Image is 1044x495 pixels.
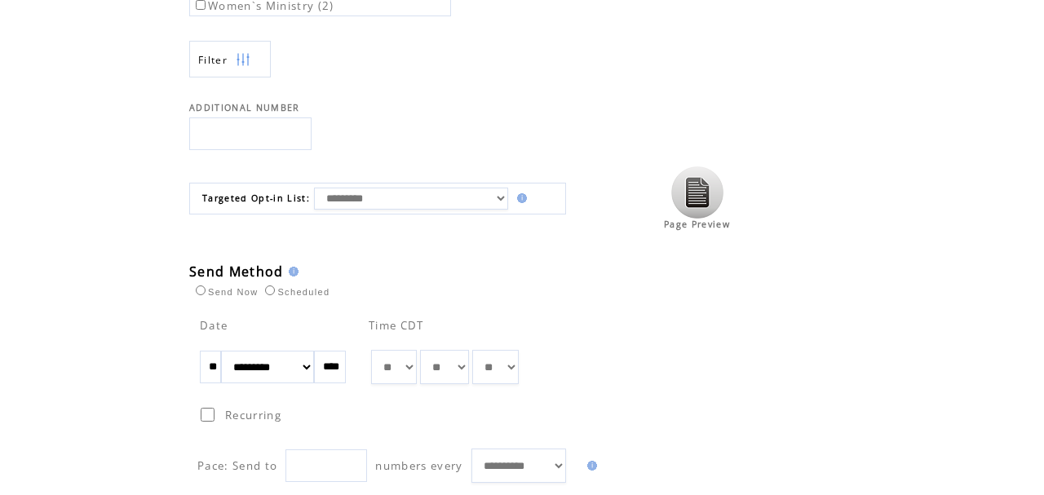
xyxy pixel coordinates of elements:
[512,193,527,203] img: help.gif
[582,461,597,471] img: help.gif
[200,318,228,333] span: Date
[202,192,310,204] span: Targeted Opt-in List:
[189,41,271,77] a: Filter
[197,458,277,473] span: Pace: Send to
[284,267,299,276] img: help.gif
[198,53,228,67] span: Show filters
[375,458,462,473] span: numbers every
[369,318,424,333] span: Time CDT
[261,287,330,297] label: Scheduled
[236,42,250,78] img: filters.png
[671,210,723,220] a: Click to view the page preview
[189,263,284,281] span: Send Method
[189,102,300,113] span: ADDITIONAL NUMBER
[664,219,730,230] span: Page Preview
[671,166,723,219] img: Click to view the page preview
[196,285,206,295] input: Send Now
[225,408,281,422] span: Recurring
[265,285,275,295] input: Scheduled
[192,287,258,297] label: Send Now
